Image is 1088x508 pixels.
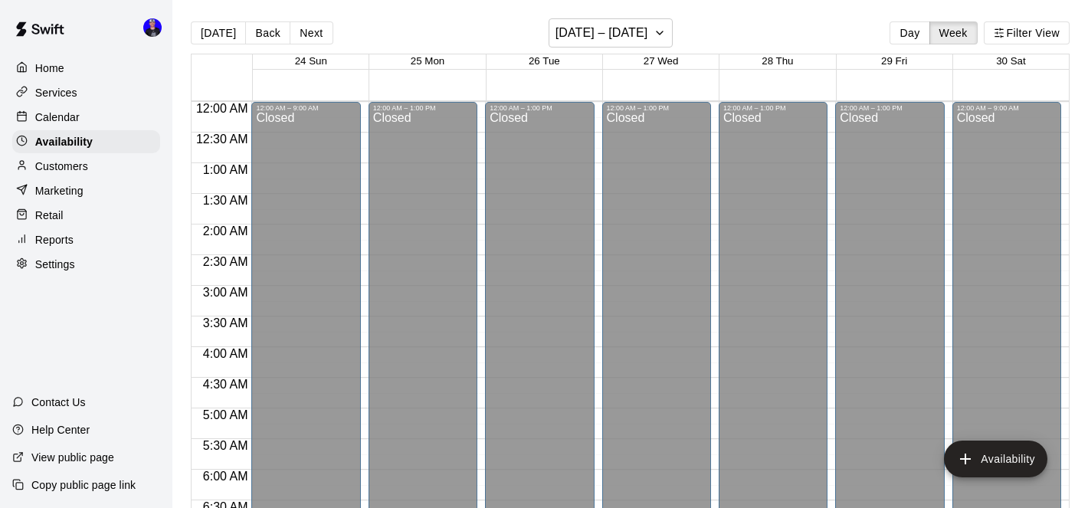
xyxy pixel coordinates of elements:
[199,316,252,329] span: 3:30 AM
[199,347,252,360] span: 4:00 AM
[723,104,823,112] div: 12:00 AM – 1:00 PM
[256,104,356,112] div: 12:00 AM – 9:00 AM
[840,104,939,112] div: 12:00 AM – 1:00 PM
[549,18,673,48] button: [DATE] – [DATE]
[295,55,327,67] button: 24 Sun
[199,378,252,391] span: 4:30 AM
[529,55,560,67] button: 26 Tue
[31,395,86,410] p: Contact Us
[199,408,252,421] span: 5:00 AM
[245,21,290,44] button: Back
[199,194,252,207] span: 1:30 AM
[35,61,64,76] p: Home
[12,130,160,153] a: Availability
[192,133,252,146] span: 12:30 AM
[290,21,333,44] button: Next
[31,450,114,465] p: View public page
[192,102,252,115] span: 12:00 AM
[35,85,77,100] p: Services
[31,477,136,493] p: Copy public page link
[12,81,160,104] a: Services
[199,255,252,268] span: 2:30 AM
[12,253,160,276] a: Settings
[957,104,1057,112] div: 12:00 AM – 9:00 AM
[199,286,252,299] span: 3:00 AM
[929,21,978,44] button: Week
[555,22,648,44] h6: [DATE] – [DATE]
[143,18,162,37] img: Tyler LeClair
[12,204,160,227] a: Retail
[607,104,706,112] div: 12:00 AM – 1:00 PM
[35,159,88,174] p: Customers
[199,439,252,452] span: 5:30 AM
[881,55,907,67] button: 29 Fri
[199,163,252,176] span: 1:00 AM
[199,470,252,483] span: 6:00 AM
[199,225,252,238] span: 2:00 AM
[996,55,1026,67] button: 30 Sat
[31,422,90,438] p: Help Center
[35,183,84,198] p: Marketing
[140,12,172,43] div: Tyler LeClair
[35,134,93,149] p: Availability
[12,228,160,251] a: Reports
[12,106,160,129] a: Calendar
[762,55,793,67] button: 28 Thu
[944,441,1047,477] button: add
[644,55,679,67] button: 27 Wed
[35,110,80,125] p: Calendar
[12,57,160,80] a: Home
[35,232,74,247] p: Reports
[890,21,929,44] button: Day
[12,155,160,178] a: Customers
[373,104,473,112] div: 12:00 AM – 1:00 PM
[35,257,75,272] p: Settings
[490,104,589,112] div: 12:00 AM – 1:00 PM
[411,55,444,67] button: 25 Mon
[984,21,1070,44] button: Filter View
[35,208,64,223] p: Retail
[12,179,160,202] a: Marketing
[191,21,246,44] button: [DATE]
